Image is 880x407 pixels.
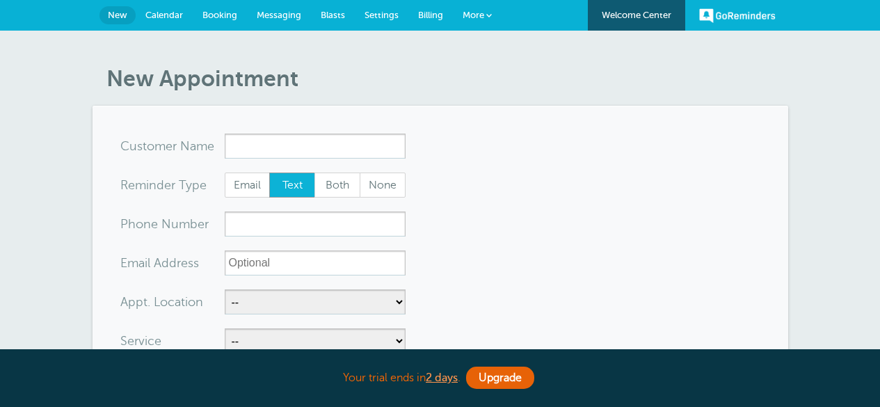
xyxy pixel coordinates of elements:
div: mber [120,212,225,237]
span: Email [225,173,270,197]
a: 2 days [426,372,458,384]
span: Both [315,173,360,197]
span: Settings [365,10,399,20]
label: Appt. Location [120,296,203,308]
span: None [360,173,405,197]
span: Pho [120,218,143,230]
div: Your trial ends in . [93,363,788,393]
span: ne Nu [143,218,179,230]
a: Upgrade [466,367,534,389]
label: None [360,173,406,198]
span: Booking [202,10,237,20]
label: Service [120,335,161,347]
span: il Add [145,257,177,269]
span: tomer N [143,140,190,152]
span: Calendar [145,10,183,20]
span: Cus [120,140,143,152]
a: New [99,6,136,24]
label: Both [314,173,360,198]
span: Messaging [257,10,301,20]
input: Optional [225,250,406,276]
label: Text [269,173,315,198]
label: Email [225,173,271,198]
span: Ema [120,257,145,269]
h1: New Appointment [106,65,788,92]
span: Text [270,173,314,197]
span: More [463,10,484,20]
div: ress [120,250,225,276]
span: New [108,10,127,20]
span: Billing [418,10,443,20]
span: Blasts [321,10,345,20]
label: Reminder Type [120,179,207,191]
div: ame [120,134,225,159]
